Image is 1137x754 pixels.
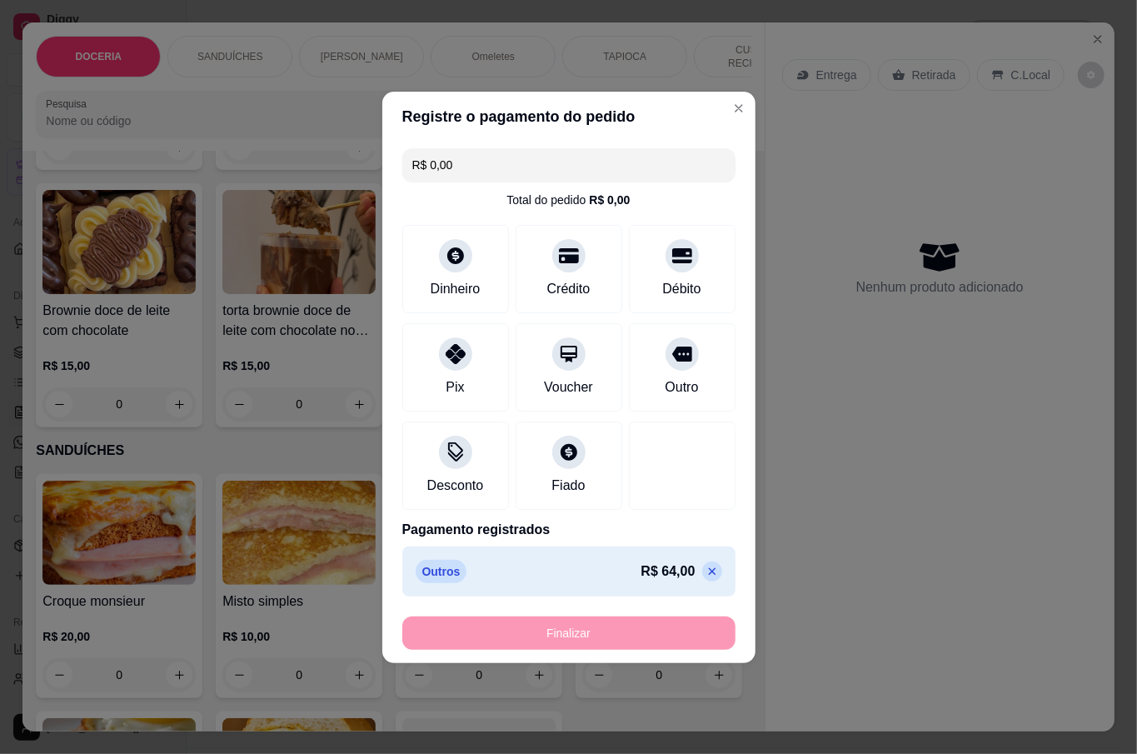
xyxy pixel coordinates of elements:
p: Pagamento registrados [402,520,736,540]
div: Outro [665,377,698,397]
div: Fiado [551,476,585,496]
div: Voucher [544,377,593,397]
header: Registre o pagamento do pedido [382,92,756,142]
div: Pix [446,377,464,397]
div: Dinheiro [431,279,481,299]
button: Close [726,95,752,122]
div: Total do pedido [506,192,630,208]
p: Outros [416,560,467,583]
input: Ex.: hambúrguer de cordeiro [412,148,726,182]
p: R$ 64,00 [641,562,696,582]
div: Débito [662,279,701,299]
div: R$ 0,00 [589,192,630,208]
div: Desconto [427,476,484,496]
div: Crédito [547,279,591,299]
